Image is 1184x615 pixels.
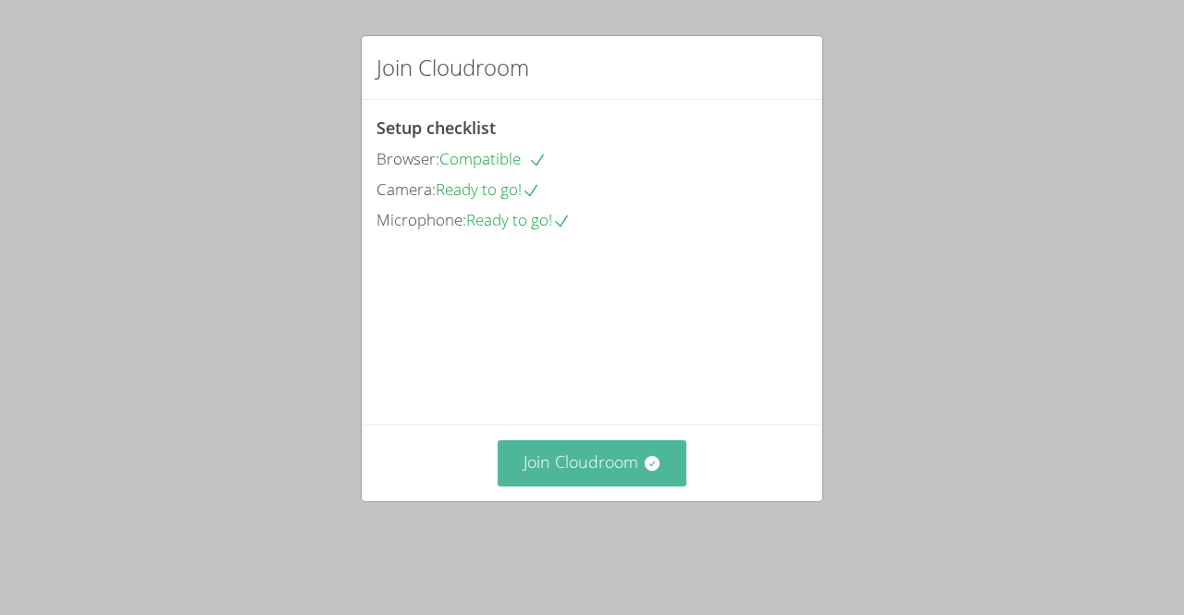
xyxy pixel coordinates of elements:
span: Ready to go! [436,178,540,200]
span: Setup checklist [376,117,496,139]
span: Browser: [376,148,439,169]
span: Compatible [439,148,547,169]
span: Microphone: [376,209,466,230]
span: Ready to go! [466,209,571,230]
h2: Join Cloudroom [376,51,529,84]
span: Camera: [376,178,436,200]
button: Join Cloudroom [498,440,687,486]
